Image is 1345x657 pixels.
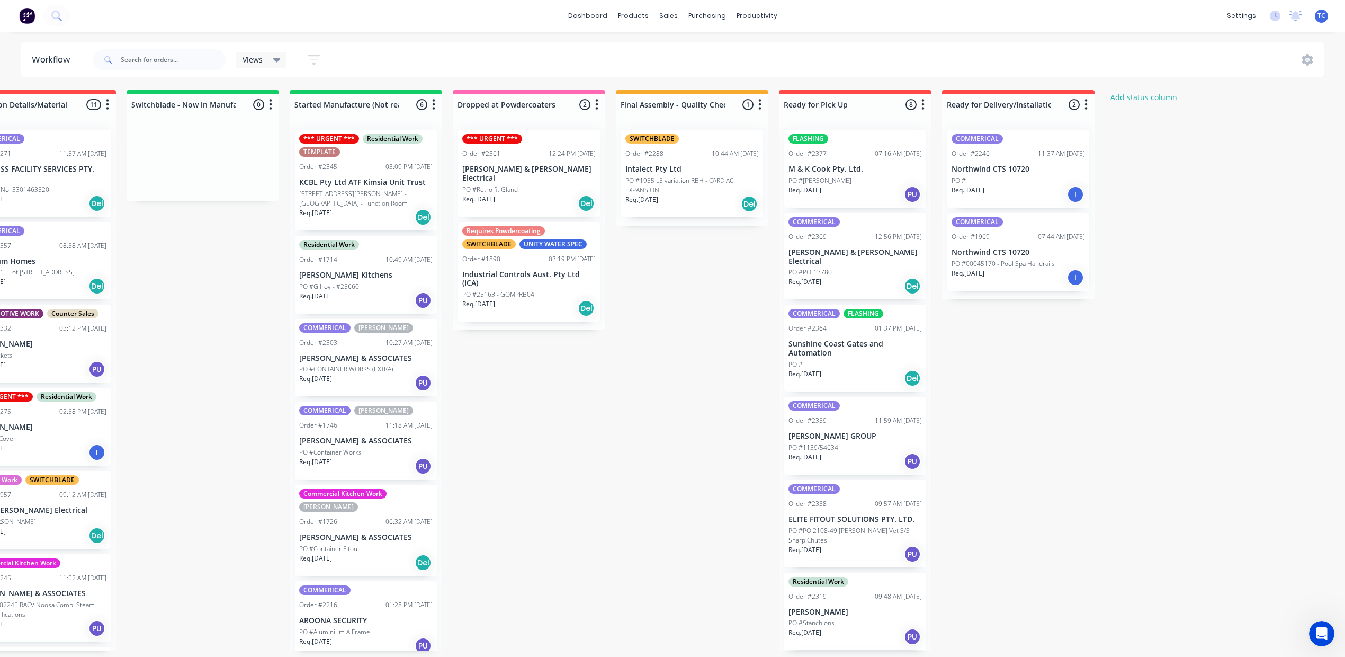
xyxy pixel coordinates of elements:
[415,458,432,475] div: PU
[385,338,433,348] div: 10:27 AM [DATE]
[59,490,106,500] div: 09:12 AM [DATE]
[299,637,332,646] p: Req. [DATE]
[784,397,926,475] div: COMMERICALOrder #235911:59 AM [DATE][PERSON_NAME] GROUPPO #1139/54634Req.[DATE]PU
[844,309,883,318] div: FLASHING
[904,370,921,387] div: Del
[299,291,332,301] p: Req. [DATE]
[788,268,832,277] p: PO #PO-13780
[788,360,803,369] p: PO #
[354,323,413,333] div: [PERSON_NAME]
[295,236,437,314] div: Residential WorkOrder #171410:49 AM [DATE][PERSON_NAME] KitchensPO #Gilroy - #25660Req.[DATE]PU
[295,319,437,397] div: COMMERICAL[PERSON_NAME]Order #230310:27 AM [DATE][PERSON_NAME] & ASSOCIATESPO #CONTAINER WORKS (E...
[59,149,106,158] div: 11:57 AM [DATE]
[59,324,106,333] div: 03:12 PM [DATE]
[625,176,759,195] p: PO #1955 L5 variation RBH - CARDIAC EXPANSION
[613,8,654,24] div: products
[462,299,495,309] p: Req. [DATE]
[784,305,926,392] div: COMMERICALFLASHINGOrder #236401:37 PM [DATE]Sunshine Coast Gates and AutomationPO #Req.[DATE]Del
[788,499,827,509] div: Order #2338
[462,194,495,204] p: Req. [DATE]
[37,392,96,402] div: Residential Work
[299,517,337,527] div: Order #1726
[875,149,922,158] div: 07:16 AM [DATE]
[788,452,821,462] p: Req. [DATE]
[299,502,358,512] div: [PERSON_NAME]
[952,232,990,242] div: Order #1969
[299,374,332,384] p: Req. [DATE]
[952,165,1085,174] p: Northwind CTS 10720
[299,627,370,637] p: PO #Aluminium A Frame
[299,365,393,374] p: PO #CONTAINER WORKS (EXTRA)
[59,241,106,251] div: 08:58 AM [DATE]
[788,277,821,287] p: Req. [DATE]
[415,637,432,654] div: PU
[788,545,821,555] p: Req. [DATE]
[299,457,332,467] p: Req. [DATE]
[952,259,1055,269] p: PO #00045170 - Pool Spa Handrails
[875,592,922,601] div: 09:48 AM [DATE]
[788,432,922,441] p: [PERSON_NAME] GROUP
[549,149,596,158] div: 12:24 PM [DATE]
[563,8,613,24] a: dashboard
[952,185,984,195] p: Req. [DATE]
[952,149,990,158] div: Order #2246
[415,292,432,309] div: PU
[295,130,437,230] div: *** URGENT ***Residential WorkTEMPLATEOrder #234503:09 PM [DATE]KCBL Pty Ltd ATF Kimsia Unit Trus...
[875,499,922,509] div: 09:57 AM [DATE]
[458,130,600,217] div: *** URGENT ***Order #236112:24 PM [DATE][PERSON_NAME] & [PERSON_NAME] ElectricalPO #Retro fit Gla...
[299,421,337,430] div: Order #1746
[299,162,337,172] div: Order #2345
[299,178,433,187] p: KCBL Pty Ltd ATF Kimsia Unit Trust
[299,147,340,157] div: TEMPLATE
[578,300,595,317] div: Del
[88,361,105,378] div: PU
[578,195,595,212] div: Del
[788,369,821,379] p: Req. [DATE]
[299,282,359,291] p: PO #Gilroy - #25660
[788,443,838,452] p: PO #1139/54634
[299,616,433,625] p: AROONA SECURITY
[299,600,337,610] div: Order #2216
[788,484,840,494] div: COMMERICAL
[88,195,105,212] div: Del
[625,165,759,174] p: Intalect Pty Ltd
[625,149,663,158] div: Order #2288
[1309,621,1334,646] iframe: Intercom live chat
[299,208,332,218] p: Req. [DATE]
[59,407,106,416] div: 02:58 PM [DATE]
[88,278,105,295] div: Del
[59,573,106,583] div: 11:52 AM [DATE]
[299,189,433,208] p: [STREET_ADDRESS][PERSON_NAME] - [GEOGRAPHIC_DATA] - Function Room
[731,8,783,24] div: productivity
[47,309,98,318] div: Counter Sales
[947,130,1089,208] div: COMMERICALOrder #224611:37 AM [DATE]Northwind CTS 10720PO #Req.[DATE]I
[904,628,921,645] div: PU
[299,554,332,563] p: Req. [DATE]
[788,515,922,524] p: ELITE FITOUT SOLUTIONS PTY. LTD.
[904,546,921,563] div: PU
[88,444,105,461] div: I
[415,375,432,392] div: PU
[354,406,413,415] div: [PERSON_NAME]
[1222,8,1261,24] div: settings
[1067,186,1084,203] div: I
[462,165,596,183] p: [PERSON_NAME] & [PERSON_NAME] Electrical
[299,533,433,542] p: [PERSON_NAME] & ASSOCIATES
[788,185,821,195] p: Req. [DATE]
[788,416,827,425] div: Order #2359
[462,149,500,158] div: Order #2361
[1317,11,1325,21] span: TC
[299,585,351,595] div: COMMERICAL
[385,600,433,610] div: 01:28 PM [DATE]
[788,608,922,617] p: [PERSON_NAME]
[712,149,759,158] div: 10:44 AM [DATE]
[788,149,827,158] div: Order #2377
[788,618,835,628] p: PO #Stanchions
[32,54,75,66] div: Workflow
[299,255,337,264] div: Order #1714
[788,165,922,174] p: M & K Cook Pty. Ltd.
[462,270,596,288] p: Industrial Controls Aust. Pty Ltd (ICA)
[415,554,432,571] div: Del
[784,130,926,208] div: FLASHINGOrder #237707:16 AM [DATE]M & K Cook Pty. Ltd.PO #[PERSON_NAME]Req.[DATE]PU
[625,195,658,205] p: Req. [DATE]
